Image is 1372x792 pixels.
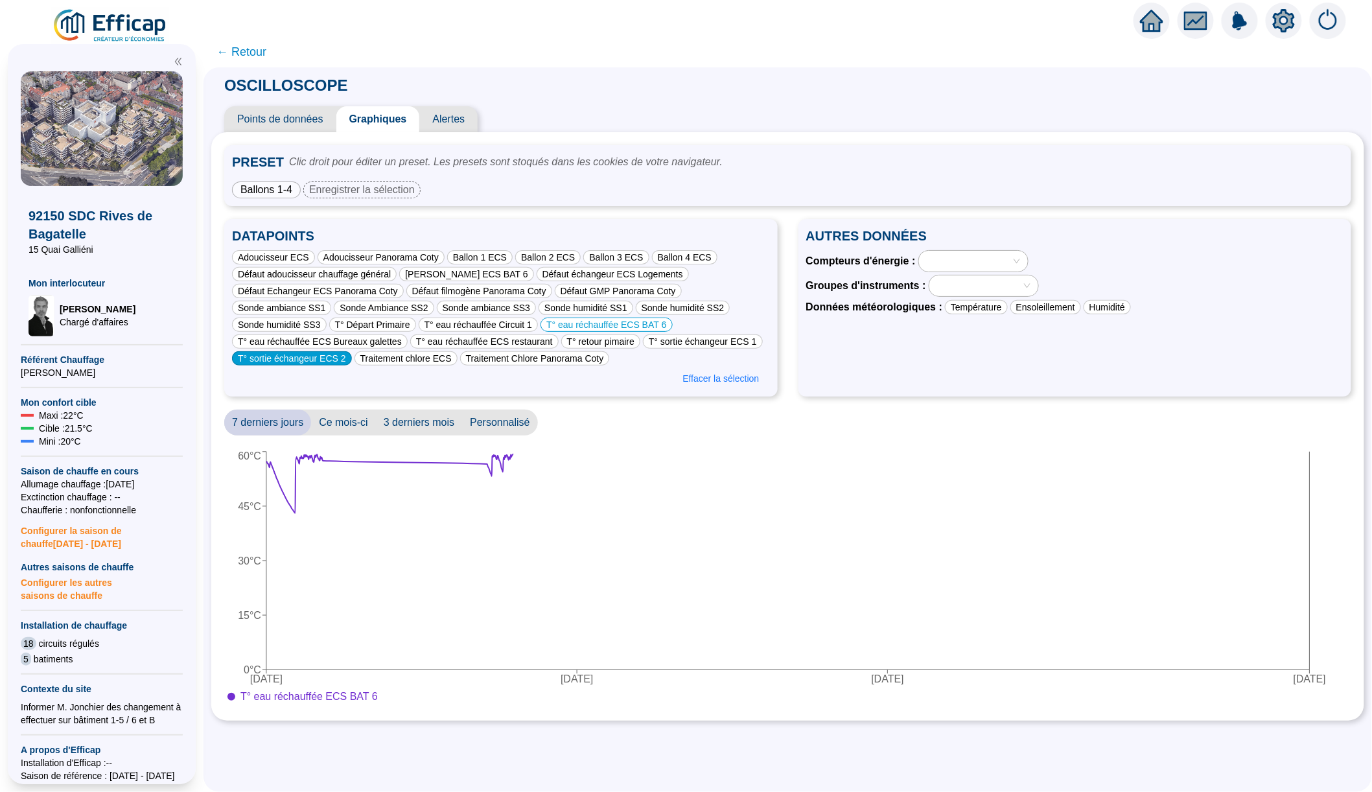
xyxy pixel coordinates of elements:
div: Température [945,300,1008,314]
span: 92150 SDC Rives de Bagatelle [29,207,175,243]
tspan: [DATE] [1294,673,1326,684]
div: T° sortie échangeur ECS 1 [643,334,763,349]
img: alerts [1222,3,1258,39]
div: Ballon 1 ECS [447,250,513,264]
span: Exctinction chauffage : -- [21,491,183,504]
span: setting [1272,9,1296,32]
img: efficap energie logo [52,8,169,44]
span: Configurer la saison de chauffe [DATE] - [DATE] [21,517,183,550]
span: PRESET [232,153,284,171]
div: Adoucisseur Panorama Coty [318,250,445,264]
div: Traitement Chlore Panorama Coty [460,351,610,366]
img: Chargé d'affaires [29,295,54,336]
span: AUTRES DONNÉES [806,227,1344,248]
span: OSCILLOSCOPE [211,76,361,94]
div: Enregistrer la sélection [303,181,421,198]
div: T° eau réchauffée Circuit 1 [419,318,538,332]
div: Humidité [1084,300,1131,314]
tspan: 0°C [244,664,261,675]
span: Saison de chauffe en cours [21,465,183,478]
span: 5 [21,653,31,666]
span: Alertes [419,106,478,132]
div: Défaut filmogène Panorama Coty [406,284,552,298]
div: T° retour pimaire [561,334,640,349]
div: [PERSON_NAME] ECS BAT 6 [399,267,533,281]
span: 15 Quai Galliéni [29,243,175,256]
div: Ballon 3 ECS [583,250,649,264]
div: T° sortie échangeur ECS 2 [232,351,352,366]
span: [PERSON_NAME] [21,366,183,379]
tspan: [DATE] [561,673,593,684]
span: Chaufferie : non fonctionnelle [21,504,183,517]
div: Sonde humidité SS3 [232,318,327,332]
span: T° eau réchauffée ECS BAT 6 [240,689,378,705]
span: Ballons 1-4 [240,184,292,195]
span: Installation de chauffage [21,619,183,632]
span: Compteurs d'énergie : [806,253,916,269]
div: T° Départ Primaire [329,318,416,332]
div: Sonde humidité SS2 [636,301,730,315]
button: Effacer la sélection [672,368,769,389]
div: Informer M. Jonchier des changement à effectuer sur bâtiment 1-5 / 6 et B [21,701,183,727]
span: fund [1184,9,1207,32]
span: Installation d'Efficap : -- [21,756,183,769]
span: double-left [174,57,183,66]
div: Adoucisseur ECS [232,250,315,264]
span: Données météorologiques : [806,299,943,315]
span: ← Retour [216,43,266,61]
tspan: [DATE] [250,673,283,684]
tspan: 30°C [238,555,261,566]
div: Ensoleillement [1010,300,1081,314]
div: Ballon 2 ECS [515,250,581,264]
span: Effacer la sélection [682,372,759,386]
span: Autres saisons de chauffe [21,561,183,574]
span: Mini : 20 °C [39,435,81,448]
span: 18 [21,637,36,650]
div: Défaut Echangeur ECS Panorama Coty [232,284,404,298]
div: Sonde ambiance SS1 [232,301,331,315]
span: Saison de référence : [DATE] - [DATE] [21,769,183,782]
div: Défaut adoucisseur chauffage général [232,267,397,281]
span: Ce mois-ci [311,410,376,436]
div: T° eau réchauffée ECS restaurant [410,334,559,349]
span: Mon interlocuteur [29,277,175,290]
span: Points de données [224,106,336,132]
span: Cible : 21.5 °C [39,422,93,435]
div: Sonde ambiance SS3 [437,301,536,315]
span: circuits régulés [39,637,99,650]
div: Ballon 4 ECS [652,250,717,264]
div: T° eau réchauffée ECS BAT 6 [541,318,672,332]
span: 7 derniers jours [224,410,311,436]
tspan: [DATE] [872,673,904,684]
span: Groupes d'instruments : [806,278,926,294]
div: T° eau réchauffée ECS Bureaux galettes [232,334,408,349]
span: A propos d'Efficap [21,743,183,756]
tspan: 15°C [238,610,261,621]
span: Clic droit pour éditer un preset. Les presets sont stoqués dans les cookies de votre navigateur. [289,154,723,170]
div: Sonde Ambiance SS2 [334,301,434,315]
div: Défaut GMP Panorama Coty [555,284,682,298]
span: Chargé d'affaires [60,316,135,329]
div: Traitement chlore ECS [355,351,458,366]
span: [PERSON_NAME] [60,303,135,316]
span: Personnalisé [462,410,538,436]
span: DATAPOINTS [232,227,770,248]
img: alerts [1310,3,1346,39]
span: batiments [34,653,73,666]
span: Référent Chauffage [21,353,183,366]
span: Graphiques [336,106,420,132]
tspan: 45°C [238,501,261,512]
span: home [1140,9,1163,32]
span: Configurer les autres saisons de chauffe [21,574,183,602]
span: Maxi : 22 °C [39,409,84,422]
div: Défaut échangeur ECS Logements [537,267,689,281]
tspan: 60°C [238,450,261,461]
span: Contexte du site [21,682,183,695]
span: Mon confort cible [21,396,183,409]
span: Allumage chauffage : [DATE] [21,478,183,491]
div: Sonde humidité SS1 [539,301,633,315]
span: 3 derniers mois [376,410,462,436]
